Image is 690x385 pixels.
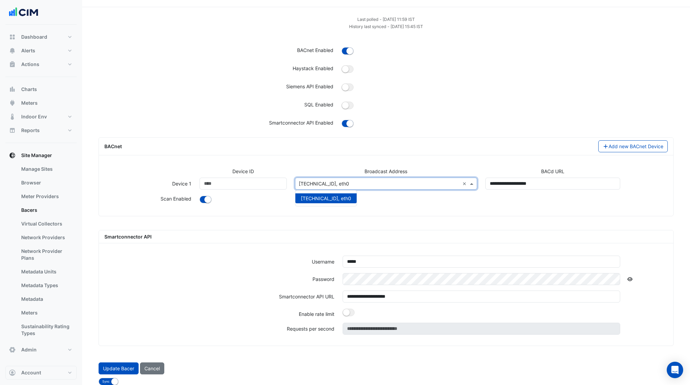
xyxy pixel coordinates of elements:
[293,65,333,72] label: Haystack Enabled
[16,244,77,265] a: Network Provider Plans
[287,325,334,332] label: Requests per second
[16,190,77,203] a: Meter Providers
[5,124,77,137] button: Reports
[9,152,16,159] app-icon: Site Manager
[299,310,334,318] label: Enable rate limit
[16,203,77,217] a: Bacers
[297,47,333,54] label: BACnet Enabled
[16,265,77,279] a: Metadata Units
[172,178,191,190] label: Device 1
[9,346,16,353] app-icon: Admin
[16,320,77,340] a: Sustainability Rating Types
[9,47,16,54] app-icon: Alerts
[21,113,47,120] span: Indoor Env
[16,162,77,176] a: Manage Sites
[541,168,564,175] label: BACd URL
[312,275,334,283] label: Password
[5,57,77,71] button: Actions
[667,362,683,378] div: Open Intercom Messenger
[21,34,47,40] span: Dashboard
[21,47,35,54] span: Alerts
[21,100,38,106] span: Meters
[16,231,77,244] a: Network Providers
[312,258,334,265] label: Username
[21,369,41,376] span: Account
[99,378,118,384] ui-switch: Sync Bacer after update is applied
[269,119,333,126] label: Smartconnector API Enabled
[301,195,351,201] span: [TECHNICAL_ID], eth0
[5,82,77,96] button: Charts
[21,86,37,93] span: Charts
[5,110,77,124] button: Indoor Env
[104,234,152,240] span: Smartconnector API
[16,279,77,292] a: Metadata Types
[627,276,633,282] a: Show password
[5,149,77,162] button: Site Manager
[9,86,16,93] app-icon: Charts
[295,191,357,206] div: Options List
[21,61,39,68] span: Actions
[9,127,16,134] app-icon: Reports
[5,44,77,57] button: Alerts
[232,168,254,175] label: Device ID
[16,176,77,190] a: Browser
[357,17,415,22] small: Tue 16-Sep-2025 20:59 AEST
[21,152,52,159] span: Site Manager
[9,61,16,68] app-icon: Actions
[16,217,77,231] a: Virtual Collectors
[16,292,77,306] a: Metadata
[99,362,139,374] button: Update Bacer
[21,346,37,353] span: Admin
[365,168,407,175] label: Broadcast Address
[9,113,16,120] app-icon: Indoor Env
[8,5,39,19] img: Company Logo
[279,293,334,300] label: Smartconnector API URL
[286,83,333,90] label: Siemens API Enabled
[21,127,40,134] span: Reports
[5,96,77,110] button: Meters
[462,180,468,187] span: Clear
[9,100,16,106] app-icon: Meters
[349,24,423,29] small: Tue 16-Sep-2025 00:45 AEST
[5,343,77,357] button: Admin
[598,140,668,152] button: Add new BACnet Device
[304,101,333,108] label: SQL Enabled
[5,366,77,380] button: Account
[16,306,77,320] a: Meters
[5,162,77,343] div: Site Manager
[9,34,16,40] app-icon: Dashboard
[161,195,191,202] label: Background scheduled scan enabled
[104,143,122,149] span: BACnet
[5,30,77,44] button: Dashboard
[140,362,164,374] button: Cancel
